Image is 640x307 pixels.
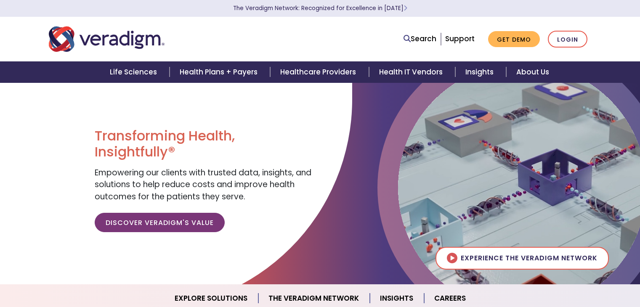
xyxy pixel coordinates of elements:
[233,4,407,12] a: The Veradigm Network: Recognized for Excellence in [DATE]Learn More
[95,213,225,232] a: Discover Veradigm's Value
[506,61,559,83] a: About Us
[95,167,311,202] span: Empowering our clients with trusted data, insights, and solutions to help reduce costs and improv...
[445,34,475,44] a: Support
[100,61,170,83] a: Life Sciences
[455,61,506,83] a: Insights
[548,31,587,48] a: Login
[404,4,407,12] span: Learn More
[170,61,270,83] a: Health Plans + Payers
[95,128,313,160] h1: Transforming Health, Insightfully®
[270,61,369,83] a: Healthcare Providers
[488,31,540,48] a: Get Demo
[404,33,436,45] a: Search
[49,25,165,53] img: Veradigm logo
[369,61,455,83] a: Health IT Vendors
